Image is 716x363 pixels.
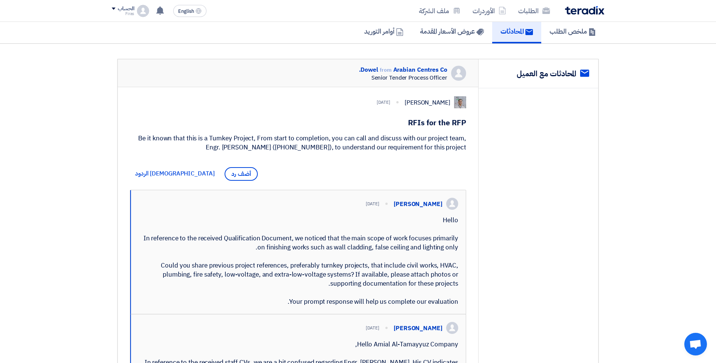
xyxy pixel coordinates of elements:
span: from [380,66,392,74]
div: [PERSON_NAME] [394,200,442,208]
img: profile_test.png [446,198,458,210]
span: أضف رد [225,167,258,181]
h5: عروض الأسعار المقدمة [420,27,484,35]
a: عروض الأسعار المقدمة [412,19,492,43]
h5: أوامر التوريد [364,27,403,35]
div: [DATE] [366,200,379,207]
div: الحساب [118,6,134,12]
a: الأوردرات [467,2,512,20]
div: دردشة مفتوحة [684,333,707,355]
img: IMG_1753965247717.jpg [454,96,466,108]
img: profile_test.png [137,5,149,17]
a: أوامر التوريد [356,19,412,43]
a: ملف الشركة [413,2,467,20]
span: [DEMOGRAPHIC_DATA] الردود [135,169,215,178]
div: Be it known that this is a Turnkey Project, From start to completion, you can call and discuss wi... [130,134,466,152]
img: profile_test.png [446,322,458,334]
div: [DATE] [377,99,390,106]
a: المحادثات [492,19,541,43]
div: Hello In reference to the received Qualification Document, we noticed that the main scope of work... [139,216,458,306]
h5: المحادثات [500,27,533,35]
span: English [178,9,194,14]
h1: RFIs for the RFP [130,117,466,128]
div: Firas [112,12,134,16]
button: English [173,5,206,17]
a: الطلبات [512,2,556,20]
div: Senior Tender Process Officer [359,74,447,81]
h5: ملخص الطلب [550,27,596,35]
img: Teradix logo [565,6,604,15]
div: [PERSON_NAME] [394,324,442,332]
div: Dowel Arabian Centres Co. [359,66,447,74]
a: ملخص الطلب [541,19,604,43]
div: [PERSON_NAME] [405,98,450,107]
div: [DATE] [366,325,379,331]
h2: المحادثات مع العميل [517,68,576,79]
